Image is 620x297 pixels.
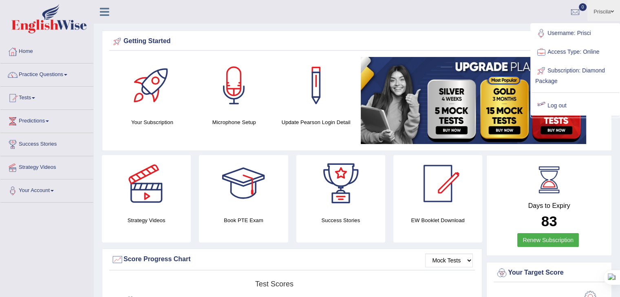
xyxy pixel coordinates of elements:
[0,87,93,107] a: Tests
[531,24,619,43] a: Username: Prisci
[115,118,189,127] h4: Your Subscription
[0,156,93,177] a: Strategy Videos
[393,216,482,225] h4: EW Booklet Download
[517,233,579,247] a: Renew Subscription
[111,35,602,48] div: Getting Started
[0,110,93,130] a: Predictions
[0,133,93,153] a: Success Stories
[255,280,293,288] tspan: Test scores
[0,40,93,61] a: Home
[111,253,473,266] div: Score Progress Chart
[361,57,586,144] img: small5.jpg
[579,3,587,11] span: 0
[197,118,271,127] h4: Microphone Setup
[279,118,353,127] h4: Update Pearson Login Detail
[296,216,385,225] h4: Success Stories
[531,61,619,89] a: Subscription: Diamond Package
[531,96,619,115] a: Log out
[496,267,602,279] div: Your Target Score
[0,63,93,84] a: Practice Questions
[531,43,619,61] a: Access Type: Online
[102,216,191,225] h4: Strategy Videos
[199,216,288,225] h4: Book PTE Exam
[541,213,557,229] b: 83
[496,202,602,210] h4: Days to Expiry
[0,179,93,200] a: Your Account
